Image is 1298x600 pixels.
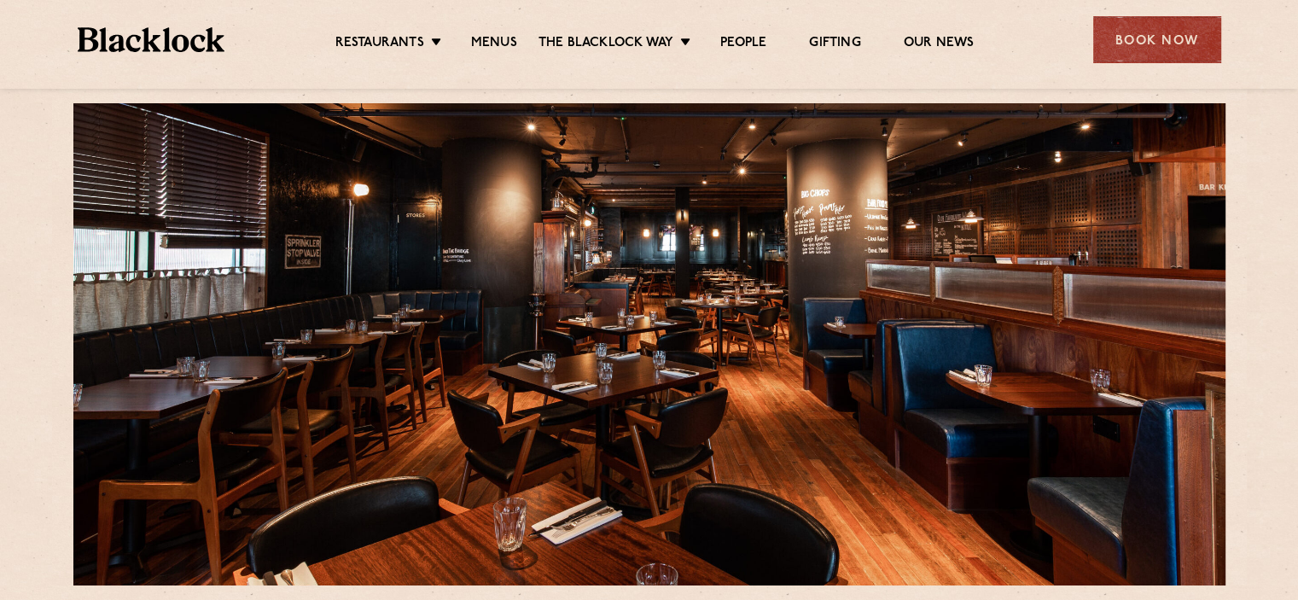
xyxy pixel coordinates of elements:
a: Menus [471,35,517,54]
div: Book Now [1093,16,1221,63]
a: The Blacklock Way [538,35,673,54]
img: BL_Textured_Logo-footer-cropped.svg [78,27,225,52]
a: People [720,35,766,54]
a: Our News [904,35,975,54]
a: Gifting [809,35,860,54]
a: Restaurants [335,35,424,54]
